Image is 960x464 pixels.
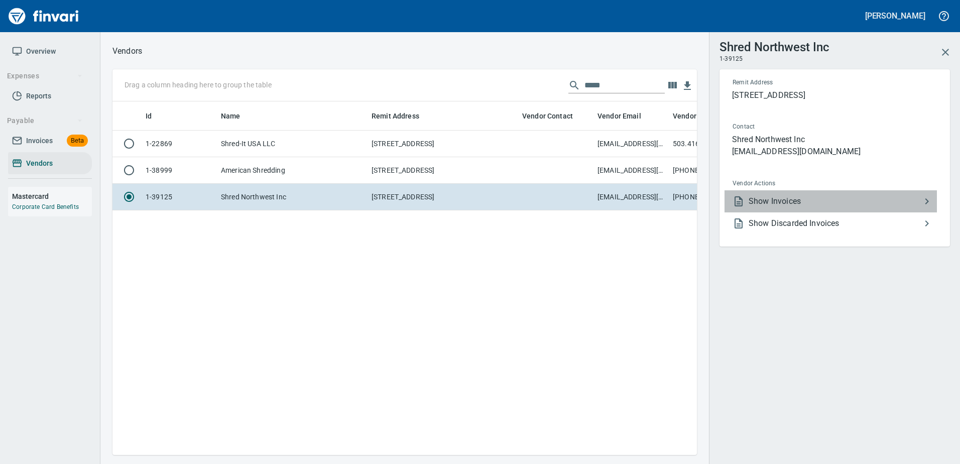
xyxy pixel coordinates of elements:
td: 503.416.7050 [669,131,744,157]
span: Remit Address [372,110,419,122]
span: 1-39125 [719,54,743,64]
p: Shred Northwest Inc [732,134,937,146]
img: Finvari [6,4,81,28]
td: [EMAIL_ADDRESS][DOMAIN_NAME] [593,131,669,157]
td: [STREET_ADDRESS] [368,184,518,210]
h5: [PERSON_NAME] [865,11,925,21]
td: [STREET_ADDRESS] [368,131,518,157]
button: Download table [680,78,695,93]
td: [STREET_ADDRESS] [368,157,518,184]
a: Vendors [8,152,92,175]
span: Name [221,110,254,122]
td: 1-38999 [142,157,217,184]
td: [PHONE_NUMBER] [669,184,744,210]
span: Vendor Email [597,110,654,122]
span: Id [146,110,165,122]
a: Overview [8,40,92,63]
span: Overview [26,45,56,58]
span: Reports [26,90,51,102]
p: [STREET_ADDRESS] [732,89,937,101]
span: Payable [7,114,83,127]
p: Vendors [112,45,142,57]
span: Vendor Phone [673,110,732,122]
span: Beta [67,135,88,147]
span: Vendor Contact [522,110,586,122]
button: [PERSON_NAME] [863,8,928,24]
span: Expenses [7,70,83,82]
td: [EMAIL_ADDRESS][DOMAIN_NAME] [593,157,669,184]
a: Reports [8,85,92,107]
span: Name [221,110,241,122]
button: Expenses [3,67,87,85]
span: Show Invoices [749,195,921,207]
td: American Shredding [217,157,368,184]
td: [EMAIL_ADDRESS][DOMAIN_NAME] [593,184,669,210]
td: Shred-It USA LLC [217,131,368,157]
h6: Mastercard [12,191,92,202]
span: Id [146,110,152,122]
span: Vendor Contact [522,110,573,122]
p: [EMAIL_ADDRESS][DOMAIN_NAME] [732,146,937,158]
td: Shred Northwest Inc [217,184,368,210]
span: Contact [733,122,845,132]
p: Drag a column heading here to group the table [125,80,272,90]
td: [PHONE_NUMBER] [669,157,744,184]
button: Close Vendor [933,40,957,64]
button: Payable [3,111,87,130]
button: Choose columns to display [665,78,680,93]
span: Vendors [26,157,53,170]
a: InvoicesBeta [8,130,92,152]
span: Vendor Phone [673,110,719,122]
a: Corporate Card Benefits [12,203,79,210]
span: Remit Address [733,78,854,88]
td: 1-39125 [142,184,217,210]
span: Show Discarded Invoices [749,217,921,229]
span: Remit Address [372,110,432,122]
nav: breadcrumb [112,45,142,57]
span: Invoices [26,135,53,147]
td: 1-22869 [142,131,217,157]
h3: Shred Northwest Inc [719,38,829,54]
span: Vendor Email [597,110,641,122]
span: Vendor Actions [733,179,855,189]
